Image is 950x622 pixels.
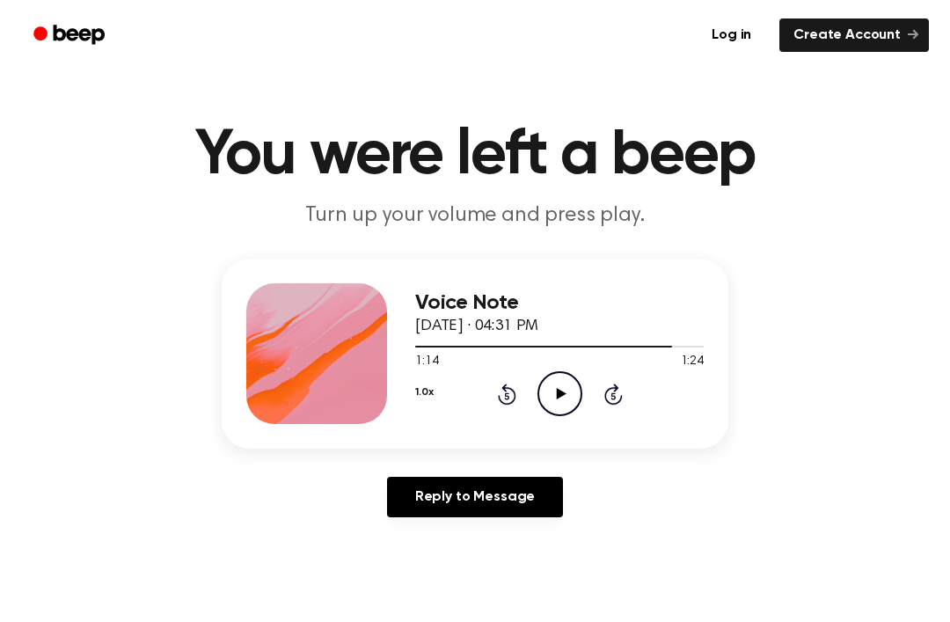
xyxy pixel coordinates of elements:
[681,353,704,371] span: 1:24
[387,477,563,517] a: Reply to Message
[779,18,929,52] a: Create Account
[21,18,121,53] a: Beep
[137,201,813,231] p: Turn up your volume and press play.
[415,353,438,371] span: 1:14
[694,15,769,55] a: Log in
[25,124,925,187] h1: You were left a beep
[415,291,704,315] h3: Voice Note
[415,377,433,407] button: 1.0x
[415,318,538,334] span: [DATE] · 04:31 PM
